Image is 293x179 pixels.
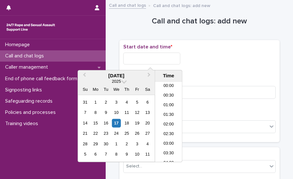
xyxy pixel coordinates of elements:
[102,119,110,127] div: Choose Tuesday, September 16th, 2025
[81,150,89,159] div: Choose Sunday, October 5th, 2025
[122,150,131,159] div: Choose Thursday, October 9th, 2025
[102,129,110,138] div: Choose Tuesday, September 23rd, 2025
[133,129,142,138] div: Choose Friday, September 26th, 2025
[3,121,43,127] p: Training videos
[155,149,182,159] li: 03:30
[155,120,182,130] li: 02:00
[78,73,155,79] div: [DATE]
[119,17,280,26] h1: Call and chat logs: add new
[133,98,142,107] div: Choose Friday, September 5th, 2025
[91,129,100,138] div: Choose Monday, September 22nd, 2025
[81,98,89,107] div: Choose Sunday, August 31st, 2025
[5,21,56,34] img: rhQMoQhaT3yELyF149Cw
[112,108,121,117] div: Choose Wednesday, September 10th, 2025
[3,109,61,115] p: Policies and processes
[112,119,121,127] div: Choose Wednesday, September 17th, 2025
[126,163,142,170] div: Select...
[3,64,53,70] p: Caller management
[122,129,131,138] div: Choose Thursday, September 25th, 2025
[144,71,155,81] button: Next Month
[102,150,110,159] div: Choose Tuesday, October 7th, 2025
[91,85,100,94] div: Mo
[112,140,121,148] div: Choose Wednesday, October 1st, 2025
[133,150,142,159] div: Choose Friday, October 10th, 2025
[122,140,131,148] div: Choose Thursday, October 2nd, 2025
[133,140,142,148] div: Choose Friday, October 3rd, 2025
[133,85,142,94] div: Fr
[157,73,180,79] div: Time
[133,119,142,127] div: Choose Friday, September 19th, 2025
[155,140,182,149] li: 03:00
[143,140,152,148] div: Choose Saturday, October 4th, 2025
[91,119,100,127] div: Choose Monday, September 15th, 2025
[153,2,210,9] p: Call and chat logs: add new
[143,150,152,159] div: Choose Saturday, October 11th, 2025
[143,108,152,117] div: Choose Saturday, September 13th, 2025
[143,98,152,107] div: Choose Saturday, September 6th, 2025
[81,119,89,127] div: Choose Sunday, September 14th, 2025
[81,85,89,94] div: Su
[3,87,47,93] p: Signposting links
[122,98,131,107] div: Choose Thursday, September 4th, 2025
[155,91,182,101] li: 00:30
[155,82,182,91] li: 00:00
[91,140,100,148] div: Choose Monday, September 29th, 2025
[3,76,82,82] p: End of phone call feedback form
[123,44,172,49] span: Start date and time
[3,98,58,104] p: Safeguarding records
[81,140,89,148] div: Choose Sunday, September 28th, 2025
[91,98,100,107] div: Choose Monday, September 1st, 2025
[102,108,110,117] div: Choose Tuesday, September 9th, 2025
[122,119,131,127] div: Choose Thursday, September 18th, 2025
[133,108,142,117] div: Choose Friday, September 12th, 2025
[122,108,131,117] div: Choose Thursday, September 11th, 2025
[112,79,121,84] span: 2025
[80,97,153,160] div: month 2025-09
[3,42,35,48] p: Homepage
[155,130,182,140] li: 02:30
[81,108,89,117] div: Choose Sunday, September 7th, 2025
[112,129,121,138] div: Choose Wednesday, September 24th, 2025
[155,159,182,168] li: 04:00
[3,53,49,59] p: Call and chat logs
[155,111,182,120] li: 01:30
[102,85,110,94] div: Tu
[112,85,121,94] div: We
[91,150,100,159] div: Choose Monday, October 6th, 2025
[112,98,121,107] div: Choose Wednesday, September 3rd, 2025
[143,85,152,94] div: Sa
[155,101,182,111] li: 01:00
[102,98,110,107] div: Choose Tuesday, September 2nd, 2025
[102,140,110,148] div: Choose Tuesday, September 30th, 2025
[91,108,100,117] div: Choose Monday, September 8th, 2025
[112,150,121,159] div: Choose Wednesday, October 8th, 2025
[143,129,152,138] div: Choose Saturday, September 27th, 2025
[122,85,131,94] div: Th
[81,129,89,138] div: Choose Sunday, September 21st, 2025
[143,119,152,127] div: Choose Saturday, September 20th, 2025
[78,71,89,81] button: Previous Month
[109,1,146,9] a: Call and chat logs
